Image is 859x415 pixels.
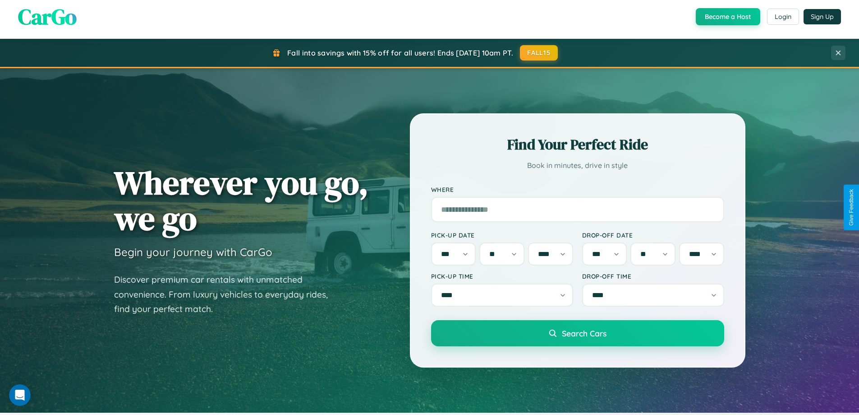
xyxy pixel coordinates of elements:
label: Where [431,186,724,193]
h3: Begin your journey with CarGo [114,245,272,259]
p: Book in minutes, drive in style [431,159,724,172]
button: Search Cars [431,320,724,346]
span: Fall into savings with 15% off for all users! Ends [DATE] 10am PT. [287,48,513,57]
button: FALL15 [520,45,558,61]
iframe: Intercom live chat [9,384,31,406]
p: Discover premium car rentals with unmatched convenience. From luxury vehicles to everyday rides, ... [114,272,340,317]
div: Give Feedback [848,189,854,226]
button: Become a Host [696,8,760,25]
span: Search Cars [562,328,606,338]
label: Drop-off Date [582,231,724,239]
label: Drop-off Time [582,272,724,280]
label: Pick-up Time [431,272,573,280]
h2: Find Your Perfect Ride [431,135,724,154]
span: CarGo [18,2,77,32]
label: Pick-up Date [431,231,573,239]
button: Sign Up [804,9,841,24]
h1: Wherever you go, we go [114,165,368,236]
button: Login [767,9,799,25]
